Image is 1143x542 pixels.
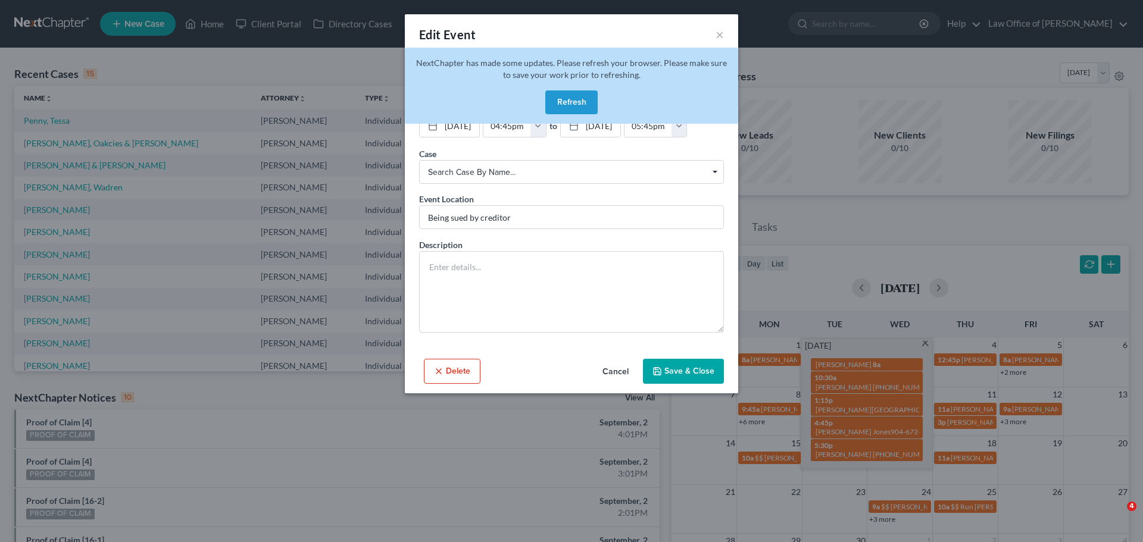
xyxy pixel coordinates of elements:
button: × [716,27,724,42]
label: Description [419,239,463,251]
label: Event Location [419,193,474,205]
iframe: Intercom live chat [1103,502,1131,530]
span: NextChapter has made some updates. Please refresh your browser. Please make sure to save your wor... [416,58,727,80]
button: Cancel [593,360,638,384]
span: Search case by name... [428,166,715,178]
label: Case [419,148,436,160]
button: Save & Close [643,359,724,384]
input: Enter location... [420,206,723,228]
span: Select box activate [419,160,724,184]
button: Delete [424,359,480,384]
span: 4 [1127,502,1136,511]
button: Refresh [545,90,598,114]
span: Edit Event [419,27,476,42]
